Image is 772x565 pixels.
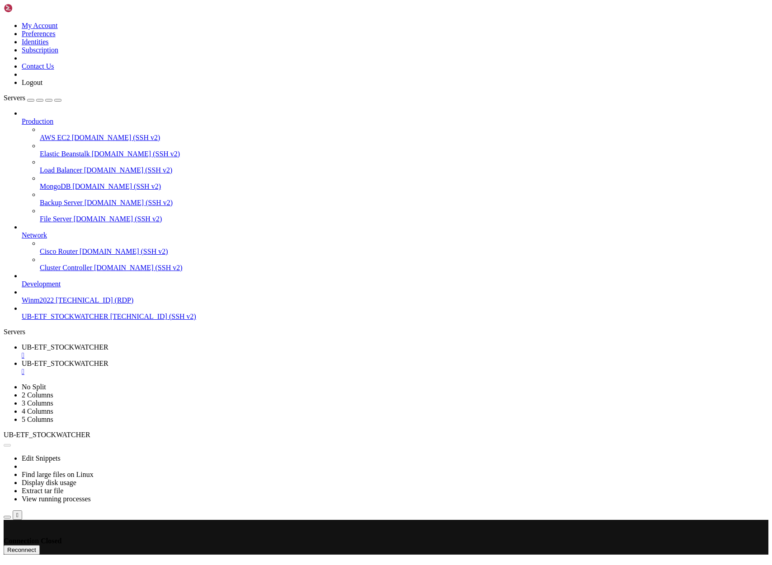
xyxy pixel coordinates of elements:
span: [DOMAIN_NAME] (SSH v2) [74,215,162,223]
span: AWS EC2 [40,134,70,141]
li: File Server [DOMAIN_NAME] (SSH v2) [40,207,768,223]
span: [DOMAIN_NAME] (SSH v2) [80,247,168,255]
a: 2 Columns [22,391,53,399]
a: Identities [22,38,49,46]
span: [TECHNICAL_ID] (RDP) [56,296,133,304]
a: 4 Columns [22,407,53,415]
a: Find large files on Linux [22,471,94,478]
span: [DOMAIN_NAME] (SSH v2) [94,264,183,271]
a: 5 Columns [22,416,53,423]
span: Load Balancer [40,166,82,174]
a: MongoDB [DOMAIN_NAME] (SSH v2) [40,182,768,191]
a: No Split [22,383,46,391]
a: My Account [22,22,58,29]
a: View running processes [22,495,91,503]
a: AWS EC2 [DOMAIN_NAME] (SSH v2) [40,134,768,142]
a: Cluster Controller [DOMAIN_NAME] (SSH v2) [40,264,768,272]
a: Production [22,117,768,126]
span: Production [22,117,53,125]
span: Cluster Controller [40,264,92,271]
span: UB-ETF_STOCKWATCHER [22,313,108,320]
a: Display disk usage [22,479,76,486]
a: UB-ETF_STOCKWATCHER [22,343,768,360]
span: MongoDB [40,182,71,190]
img: Shellngn [4,4,56,13]
span: File Server [40,215,72,223]
li: Network [22,223,768,272]
a: Logout [22,79,42,86]
button:  [13,510,22,520]
span: UB-ETF_STOCKWATCHER [22,360,108,367]
span: Elastic Beanstalk [40,150,90,158]
a:  [22,351,768,360]
a: Backup Server [DOMAIN_NAME] (SSH v2) [40,199,768,207]
a: Elastic Beanstalk [DOMAIN_NAME] (SSH v2) [40,150,768,158]
span: UB-ETF_STOCKWATCHER [4,431,90,439]
li: Development [22,272,768,288]
li: Load Balancer [DOMAIN_NAME] (SSH v2) [40,158,768,174]
span: [DOMAIN_NAME] (SSH v2) [85,199,173,206]
a: Load Balancer [DOMAIN_NAME] (SSH v2) [40,166,768,174]
a: Contact Us [22,62,54,70]
a: Development [22,280,768,288]
a: Subscription [22,46,58,54]
span: [DOMAIN_NAME] (SSH v2) [84,166,173,174]
span: [TECHNICAL_ID] (SSH v2) [110,313,196,320]
span: [DOMAIN_NAME] (SSH v2) [72,134,160,141]
a: Network [22,231,768,239]
a: Servers [4,94,61,102]
span: Development [22,280,61,288]
span: Network [22,231,47,239]
li: Cluster Controller [DOMAIN_NAME] (SSH v2) [40,256,768,272]
a: File Server [DOMAIN_NAME] (SSH v2) [40,215,768,223]
a: Winm2022 [TECHNICAL_ID] (RDP) [22,296,768,304]
li: Backup Server [DOMAIN_NAME] (SSH v2) [40,191,768,207]
li: MongoDB [DOMAIN_NAME] (SSH v2) [40,174,768,191]
li: Cisco Router [DOMAIN_NAME] (SSH v2) [40,239,768,256]
a: UB-ETF_STOCKWATCHER [22,360,768,376]
a: Preferences [22,30,56,37]
span: Winm2022 [22,296,54,304]
span: [DOMAIN_NAME] (SSH v2) [92,150,180,158]
span: [DOMAIN_NAME] (SSH v2) [72,182,161,190]
span: Servers [4,94,25,102]
span: Backup Server [40,199,83,206]
li: Elastic Beanstalk [DOMAIN_NAME] (SSH v2) [40,142,768,158]
li: Production [22,109,768,223]
a: UB-ETF_STOCKWATCHER [TECHNICAL_ID] (SSH v2) [22,313,768,321]
span: Cisco Router [40,247,78,255]
a:  [22,368,768,376]
a: Cisco Router [DOMAIN_NAME] (SSH v2) [40,247,768,256]
li: AWS EC2 [DOMAIN_NAME] (SSH v2) [40,126,768,142]
div: Servers [4,328,768,336]
a: Edit Snippets [22,454,61,462]
span: UB-ETF_STOCKWATCHER [22,343,108,351]
div:  [16,512,19,518]
a: 3 Columns [22,399,53,407]
a: Extract tar file [22,487,63,495]
li: UB-ETF_STOCKWATCHER [TECHNICAL_ID] (SSH v2) [22,304,768,321]
li: Winm2022 [TECHNICAL_ID] (RDP) [22,288,768,304]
